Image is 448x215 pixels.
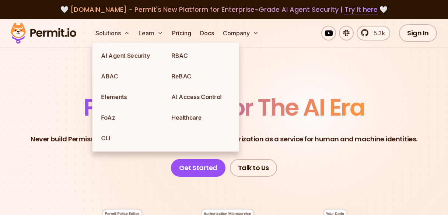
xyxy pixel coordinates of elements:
[84,91,364,124] span: Permissions for The AI Era
[18,4,430,15] div: 🤍 🤍
[95,66,166,87] a: ABAC
[70,5,378,14] span: [DOMAIN_NAME] - Permit's New Platform for Enterprise-Grade AI Agent Security |
[399,24,437,42] a: Sign In
[166,87,236,107] a: AI Access Control
[166,45,236,66] a: RBAC
[220,26,262,40] button: Company
[92,26,133,40] button: Solutions
[344,5,378,14] a: Try it here
[166,66,236,87] a: ReBAC
[169,26,194,40] a: Pricing
[95,128,166,148] a: CLI
[95,45,166,66] a: AI Agent Security
[95,87,166,107] a: Elements
[357,26,390,40] a: 5.3k
[230,159,277,177] a: Talk to Us
[197,26,217,40] a: Docs
[171,159,225,177] a: Get Started
[31,134,417,144] p: Never build Permissions again. Zero-latency fine-grained authorization as a service for human and...
[166,107,236,128] a: Healthcare
[95,107,166,128] a: FoAz
[7,21,80,46] img: Permit logo
[136,26,166,40] button: Learn
[369,29,385,38] span: 5.3k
